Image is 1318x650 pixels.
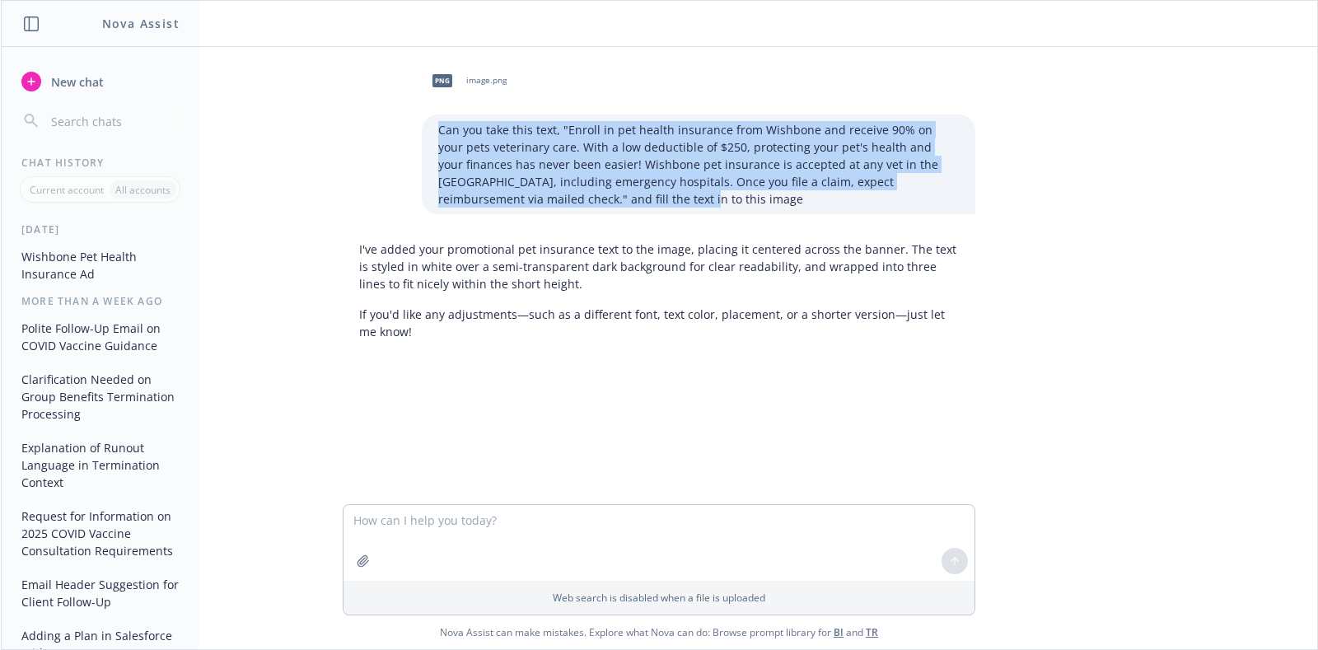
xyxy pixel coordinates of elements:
[102,15,180,32] h1: Nova Assist
[866,625,878,639] a: TR
[15,503,185,564] button: Request for Information on 2025 COVID Vaccine Consultation Requirements
[30,183,104,197] p: Current account
[432,74,452,87] span: png
[2,156,199,170] div: Chat History
[422,60,510,101] div: pngimage.png
[2,294,199,308] div: More than a week ago
[2,222,199,236] div: [DATE]
[15,366,185,428] button: Clarification Needed on Group Benefits Termination Processing
[438,121,959,208] p: Can you take this text, "Enroll in pet health insurance from Wishbone and receive 90% on your pet...
[115,183,171,197] p: All accounts
[7,615,1311,649] span: Nova Assist can make mistakes. Explore what Nova can do: Browse prompt library for and
[48,110,179,133] input: Search chats
[353,591,965,605] p: Web search is disabled when a file is uploaded
[15,315,185,359] button: Polite Follow-Up Email on COVID Vaccine Guidance
[15,243,185,288] button: Wishbone Pet Health Insurance Ad
[15,67,185,96] button: New chat
[359,306,959,340] p: If you'd like any adjustments—such as a different font, text color, placement, or a shorter versi...
[15,571,185,615] button: Email Header Suggestion for Client Follow-Up
[359,241,959,292] p: I've added your promotional pet insurance text to the image, placing it centered across the banne...
[834,625,844,639] a: BI
[48,73,104,91] span: New chat
[15,434,185,496] button: Explanation of Runout Language in Termination Context
[466,75,507,86] span: image.png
